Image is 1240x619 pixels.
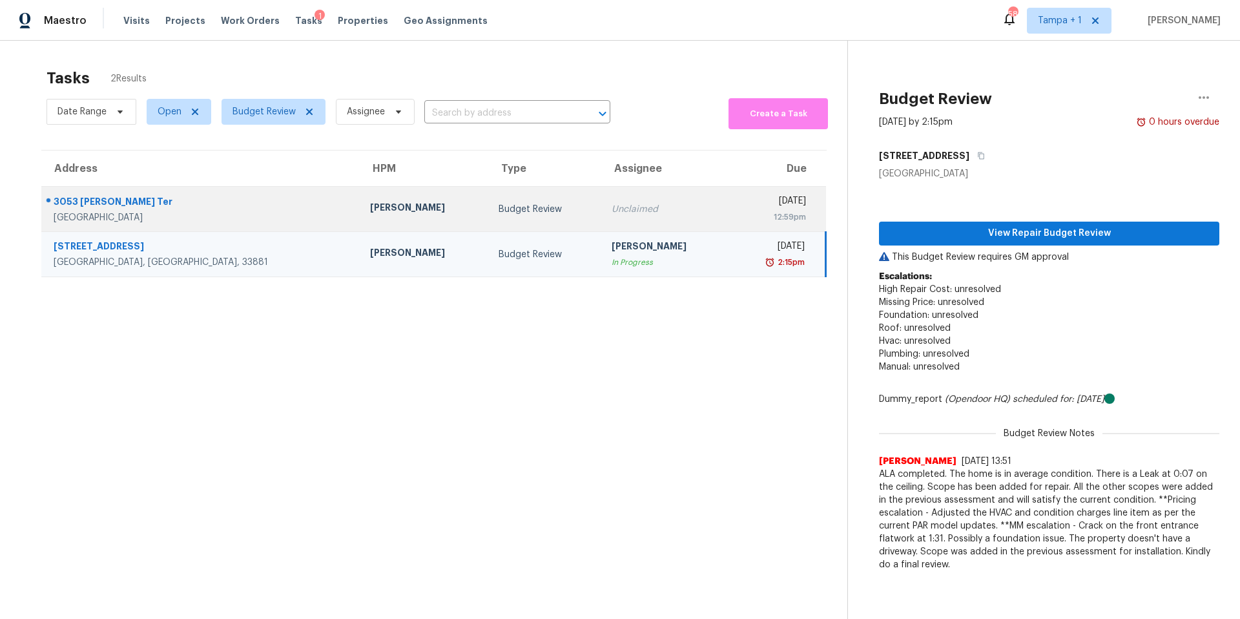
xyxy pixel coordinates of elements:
span: Open [158,105,181,118]
b: Escalations: [879,272,932,281]
span: Assignee [347,105,385,118]
img: Overdue Alarm Icon [1136,116,1146,129]
span: Maestro [44,14,87,27]
div: 1 [315,10,325,23]
img: Overdue Alarm Icon [765,256,775,269]
h5: [STREET_ADDRESS] [879,149,969,162]
span: Tampa + 1 [1038,14,1082,27]
div: [DATE] by 2:15pm [879,116,953,129]
span: [PERSON_NAME] [1142,14,1221,27]
div: [GEOGRAPHIC_DATA] [879,167,1219,180]
span: [PERSON_NAME] [879,455,956,468]
span: [DATE] 13:51 [962,457,1011,466]
div: Budget Review [499,203,591,216]
span: Visits [123,14,150,27]
button: Copy Address [969,144,987,167]
span: Budget Review [232,105,296,118]
button: Open [594,105,612,123]
span: Budget Review Notes [996,427,1102,440]
span: Projects [165,14,205,27]
div: [PERSON_NAME] [370,246,478,262]
div: [DATE] [740,194,806,211]
th: Due [730,151,826,187]
span: Foundation: unresolved [879,311,978,320]
span: Manual: unresolved [879,362,960,372]
div: [GEOGRAPHIC_DATA] [54,211,349,224]
th: HPM [360,151,488,187]
span: Geo Assignments [404,14,488,27]
th: Assignee [601,151,730,187]
span: Create a Task [735,107,821,121]
i: scheduled for: [DATE] [1013,395,1104,404]
div: Dummy_report [879,393,1219,406]
div: In Progress [612,256,719,269]
span: ALA completed. The home is in average condition. There is a Leak at 0:07 on the ceiling. Scope ha... [879,468,1219,571]
span: Missing Price: unresolved [879,298,984,307]
p: This Budget Review requires GM approval [879,251,1219,264]
th: Address [41,151,360,187]
span: Date Range [57,105,107,118]
div: [DATE] [740,240,805,256]
div: [GEOGRAPHIC_DATA], [GEOGRAPHIC_DATA], 33881 [54,256,349,269]
div: 58 [1008,8,1017,21]
i: (Opendoor HQ) [945,395,1010,404]
span: 2 Results [110,72,147,85]
span: Tasks [295,16,322,25]
div: [PERSON_NAME] [612,240,719,256]
div: 2:15pm [775,256,805,269]
div: Unclaimed [612,203,719,216]
h2: Tasks [46,72,90,85]
div: [PERSON_NAME] [370,201,478,217]
span: Hvac: unresolved [879,337,951,346]
span: Properties [338,14,388,27]
span: Work Orders [221,14,280,27]
input: Search by address [424,103,574,123]
div: Budget Review [499,248,591,261]
h2: Budget Review [879,92,992,105]
span: High Repair Cost: unresolved [879,285,1001,294]
button: View Repair Budget Review [879,222,1219,246]
div: 0 hours overdue [1146,116,1219,129]
div: 3053 [PERSON_NAME] Ter [54,195,349,211]
span: Plumbing: unresolved [879,350,969,359]
span: Roof: unresolved [879,324,951,333]
div: 12:59pm [740,211,806,224]
div: [STREET_ADDRESS] [54,240,349,256]
button: Create a Task [728,98,828,129]
span: View Repair Budget Review [889,226,1209,242]
th: Type [488,151,601,187]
